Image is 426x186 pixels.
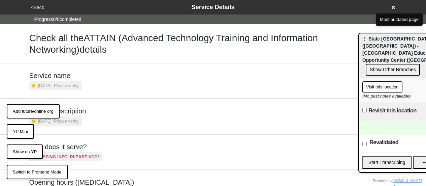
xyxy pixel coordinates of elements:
h1: Check all the ATTAIN (Advanced Technology Training and Information Networking) details [29,32,397,55]
button: Most outdated page [376,14,423,26]
small: Missing info. Please add! [38,154,99,160]
label: Revisit this location [368,107,417,115]
a: [DOMAIN_NAME] [392,179,422,183]
button: YP Mini [7,124,34,139]
small: [DATE]. Please verify. [38,82,79,89]
label: Revalidated [369,138,398,147]
i: (No past notes available) [362,94,411,99]
small: [DATE]. Please verify. [38,118,79,124]
h5: Who does it serve? [29,143,102,151]
div: Powered by [373,178,422,184]
button: Visit this location [362,81,402,93]
h5: Service name [29,72,82,80]
button: <Back [29,4,46,11]
button: Show Other Branches [366,64,420,76]
span: Progress 0 / 8 completed [34,16,81,23]
span: Service Details [191,4,234,10]
button: Add future/online org [7,104,60,119]
button: Start Transcribing [362,156,412,169]
button: Switch to Frontend Mode [7,165,68,180]
button: Show on YP [7,144,43,159]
